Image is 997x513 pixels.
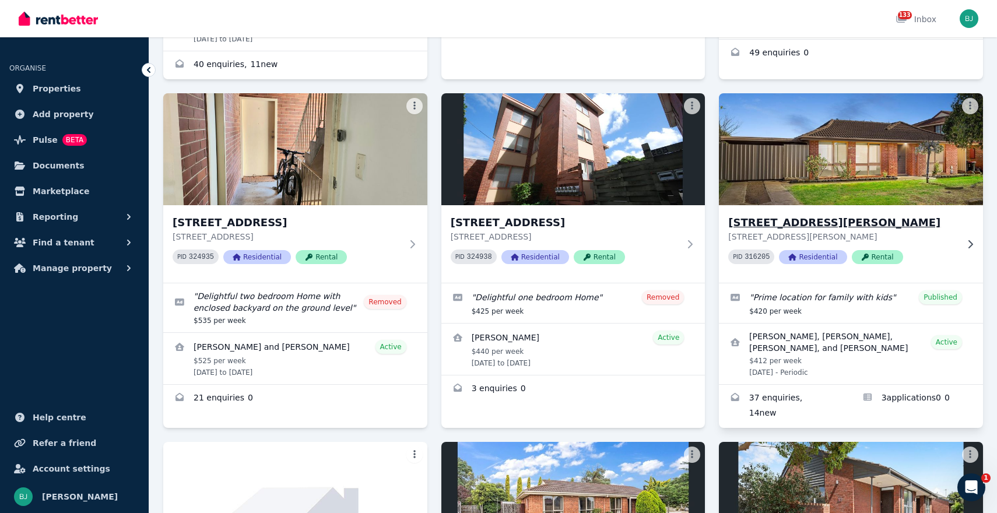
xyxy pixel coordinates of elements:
[719,40,983,68] a: Enquiries for 6/282 Langridge Street, Abbotsford
[733,254,742,260] small: PID
[33,462,110,476] span: Account settings
[851,385,983,428] a: Applications for 57 Hilton Way, Melton West
[9,103,139,126] a: Add property
[960,9,978,28] img: Bom Jin
[33,133,58,147] span: Pulse
[441,283,705,323] a: Edit listing: Delightful one bedroom Home
[719,324,983,384] a: View details for Gloria Patelesio, Raylee Lafaele, Vanessa Patelesio, and Peti Lauese
[779,250,847,264] span: Residential
[684,447,700,463] button: More options
[33,184,89,198] span: Marketplace
[163,333,427,384] a: View details for Julien Pascal and Xiang Jing Yang
[189,253,214,261] code: 324935
[852,250,903,264] span: Rental
[163,51,427,79] a: Enquiries for 45 Stanford St, Sunshine
[719,385,851,428] a: Enquiries for 57 Hilton Way, Melton West
[719,93,983,283] a: 57 Hilton Way, Melton West[STREET_ADDRESS][PERSON_NAME][STREET_ADDRESS][PERSON_NAME]PID 316205Res...
[981,473,991,483] span: 1
[33,107,94,121] span: Add property
[9,77,139,100] a: Properties
[574,250,625,264] span: Rental
[173,231,402,243] p: [STREET_ADDRESS]
[33,436,96,450] span: Refer a friend
[163,93,427,205] img: 3/282 Langridge Street, Abbotsford
[296,250,347,264] span: Rental
[33,210,78,224] span: Reporting
[223,250,291,264] span: Residential
[163,93,427,283] a: 3/282 Langridge Street, Abbotsford[STREET_ADDRESS][STREET_ADDRESS]PID 324935ResidentialRental
[19,10,98,27] img: RentBetter
[712,90,989,208] img: 57 Hilton Way, Melton West
[896,13,936,25] div: Inbox
[898,11,912,19] span: 133
[441,324,705,375] a: View details for Gordon Smith
[9,154,139,177] a: Documents
[173,215,402,231] h3: [STREET_ADDRESS]
[406,98,423,114] button: More options
[33,159,85,173] span: Documents
[33,236,94,250] span: Find a tenant
[62,134,87,146] span: BETA
[441,375,705,403] a: Enquiries for 2/282 Langridge Street, Abbotsford
[33,82,81,96] span: Properties
[9,256,139,280] button: Manage property
[42,490,118,504] span: [PERSON_NAME]
[451,215,680,231] h3: [STREET_ADDRESS]
[467,253,492,261] code: 324938
[33,261,112,275] span: Manage property
[455,254,465,260] small: PID
[441,93,705,283] a: 2/282 Langridge Street, Abbotsford[STREET_ADDRESS][STREET_ADDRESS]PID 324938ResidentialRental
[177,254,187,260] small: PID
[441,93,705,205] img: 2/282 Langridge Street, Abbotsford
[9,180,139,203] a: Marketplace
[728,231,957,243] p: [STREET_ADDRESS][PERSON_NAME]
[9,128,139,152] a: PulseBETA
[501,250,569,264] span: Residential
[9,431,139,455] a: Refer a friend
[163,385,427,413] a: Enquiries for 3/282 Langridge Street, Abbotsford
[14,487,33,506] img: Bom Jin
[9,64,46,72] span: ORGANISE
[962,98,978,114] button: More options
[684,98,700,114] button: More options
[719,283,983,323] a: Edit listing: Prime location for family with kids
[962,447,978,463] button: More options
[451,231,680,243] p: [STREET_ADDRESS]
[9,406,139,429] a: Help centre
[745,253,770,261] code: 316205
[9,457,139,480] a: Account settings
[163,283,427,332] a: Edit listing: Delightful two bedroom Home with enclosed backyard on the ground level
[957,473,985,501] iframe: Intercom live chat
[9,205,139,229] button: Reporting
[406,447,423,463] button: More options
[728,215,957,231] h3: [STREET_ADDRESS][PERSON_NAME]
[33,410,86,424] span: Help centre
[9,231,139,254] button: Find a tenant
